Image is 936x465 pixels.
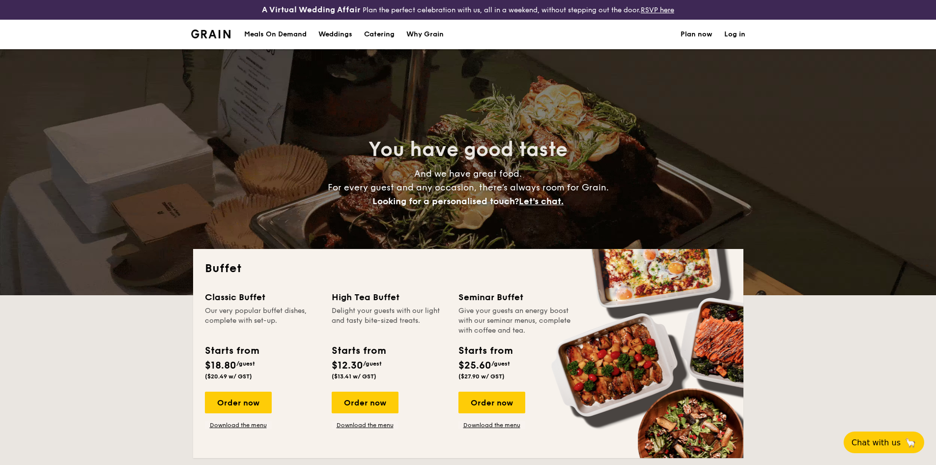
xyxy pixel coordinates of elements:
span: $25.60 [458,360,491,372]
span: /guest [491,360,510,367]
h4: A Virtual Wedding Affair [262,4,361,16]
h2: Buffet [205,261,732,277]
div: Starts from [458,343,512,358]
span: Let's chat. [519,196,564,207]
a: Log in [724,20,745,49]
a: Download the menu [332,421,398,429]
div: Classic Buffet [205,290,320,304]
div: Order now [205,392,272,413]
a: Logotype [191,30,231,38]
a: Catering [358,20,400,49]
div: Seminar Buffet [458,290,573,304]
div: Meals On Demand [244,20,307,49]
div: Weddings [318,20,352,49]
span: Looking for a personalised touch? [372,196,519,207]
a: RSVP here [641,6,674,14]
span: You have good taste [369,138,567,161]
div: High Tea Buffet [332,290,447,304]
div: Order now [332,392,398,413]
button: Chat with us🦙 [844,432,924,453]
span: 🦙 [905,437,916,448]
a: Download the menu [458,421,525,429]
div: Starts from [332,343,385,358]
span: $18.80 [205,360,236,372]
div: Why Grain [406,20,444,49]
span: ($27.90 w/ GST) [458,373,505,380]
a: Meals On Demand [238,20,312,49]
a: Why Grain [400,20,450,49]
span: $12.30 [332,360,363,372]
div: Order now [458,392,525,413]
span: Chat with us [851,438,901,447]
span: ($20.49 w/ GST) [205,373,252,380]
div: Starts from [205,343,258,358]
span: ($13.41 w/ GST) [332,373,376,380]
span: /guest [236,360,255,367]
a: Weddings [312,20,358,49]
a: Download the menu [205,421,272,429]
div: Give your guests an energy boost with our seminar menus, complete with coffee and tea. [458,306,573,336]
a: Plan now [681,20,712,49]
span: And we have great food. For every guest and any occasion, there’s always room for Grain. [328,168,609,207]
div: Plan the perfect celebration with us, all in a weekend, without stepping out the door. [185,4,751,16]
div: Delight your guests with our light and tasty bite-sized treats. [332,306,447,336]
div: Our very popular buffet dishes, complete with set-up. [205,306,320,336]
img: Grain [191,30,231,38]
h1: Catering [364,20,395,49]
span: /guest [363,360,382,367]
